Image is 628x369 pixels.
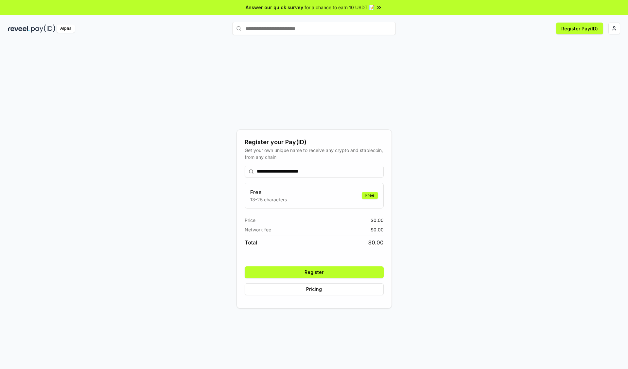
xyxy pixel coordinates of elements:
[305,4,375,11] span: for a chance to earn 10 USDT 📝
[362,192,378,199] div: Free
[245,283,384,295] button: Pricing
[245,239,257,246] span: Total
[245,226,271,233] span: Network fee
[31,25,55,33] img: pay_id
[57,25,75,33] div: Alpha
[250,188,287,196] h3: Free
[246,4,303,11] span: Answer our quick survey
[368,239,384,246] span: $ 0.00
[245,217,255,224] span: Price
[245,138,384,147] div: Register your Pay(ID)
[250,196,287,203] p: 13-25 characters
[371,226,384,233] span: $ 0.00
[556,23,603,34] button: Register Pay(ID)
[245,147,384,160] div: Get your own unique name to receive any crypto and stablecoin, from any chain
[245,266,384,278] button: Register
[8,25,30,33] img: reveel_dark
[371,217,384,224] span: $ 0.00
